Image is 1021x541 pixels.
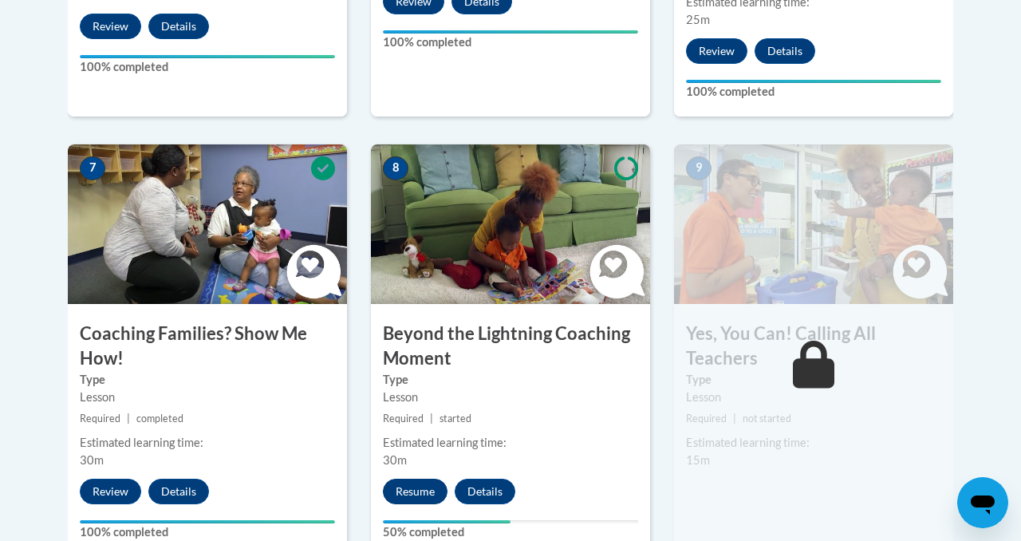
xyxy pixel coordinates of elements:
span: completed [136,413,183,425]
label: Type [383,371,638,389]
span: 7 [80,156,105,180]
span: started [440,413,471,425]
h3: Beyond the Lightning Coaching Moment [371,322,650,371]
span: | [127,413,130,425]
label: Type [80,371,335,389]
div: Lesson [80,389,335,406]
img: Course Image [674,144,953,304]
button: Review [80,479,141,504]
span: Required [80,413,120,425]
h3: Coaching Families? Show Me How! [68,322,347,371]
label: 100% completed [80,523,335,541]
div: Estimated learning time: [383,434,638,452]
button: Review [80,14,141,39]
label: Type [686,371,941,389]
div: Estimated learning time: [80,434,335,452]
img: Course Image [68,144,347,304]
span: not started [743,413,791,425]
button: Details [148,479,209,504]
div: Lesson [686,389,941,406]
button: Details [755,38,815,64]
span: 30m [80,453,104,467]
div: Your progress [80,55,335,58]
button: Details [148,14,209,39]
div: Estimated learning time: [686,434,941,452]
img: Course Image [371,144,650,304]
div: Your progress [383,520,510,523]
div: Your progress [383,30,638,34]
span: 15m [686,453,710,467]
button: Resume [383,479,447,504]
h3: Yes, You Can! Calling All Teachers [674,322,953,371]
label: 100% completed [383,34,638,51]
span: 9 [686,156,712,180]
div: Your progress [686,80,941,83]
span: 8 [383,156,408,180]
span: 25m [686,13,710,26]
span: Required [686,413,727,425]
span: Required [383,413,424,425]
label: 50% completed [383,523,638,541]
span: 30m [383,453,407,467]
label: 100% completed [686,83,941,101]
span: | [733,413,736,425]
div: Lesson [383,389,638,406]
iframe: Button to launch messaging window [957,477,1008,528]
span: | [430,413,433,425]
label: 100% completed [80,58,335,76]
button: Review [686,38,747,64]
div: Your progress [80,520,335,523]
button: Details [455,479,515,504]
